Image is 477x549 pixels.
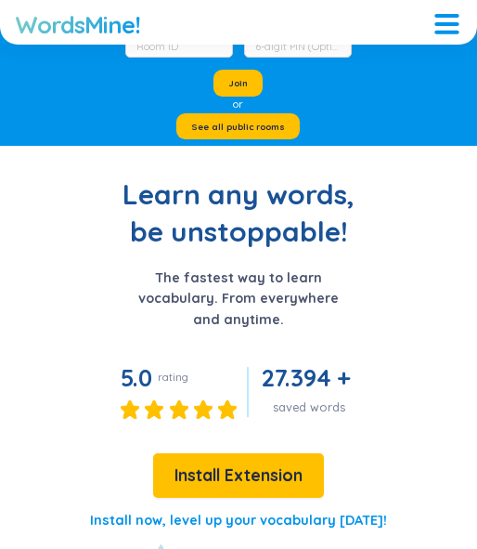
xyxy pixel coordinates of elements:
[131,268,346,330] p: The fastest way to learn vocabulary. From everywhere and anytime.
[213,70,263,97] button: Join
[191,121,285,133] span: See all public rooms
[53,176,424,250] h1: Learn any words, be unstoppable!
[125,35,232,58] input: Room ID
[228,77,248,89] span: Join
[244,35,351,58] input: 6-digit PIN (Optional)
[121,362,152,392] span: 5.0
[233,97,243,113] div: or
[176,113,300,140] button: See all public rooms
[15,9,140,39] a: WordsMine!
[153,469,324,484] a: Install Extension
[174,463,303,489] span: Install Extension
[158,370,188,385] div: rating
[261,362,351,392] span: 27.394 +
[90,510,387,530] p: Install now, level up your vocabulary [DATE]!
[261,399,356,416] div: saved words
[153,453,324,498] button: Install Extension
